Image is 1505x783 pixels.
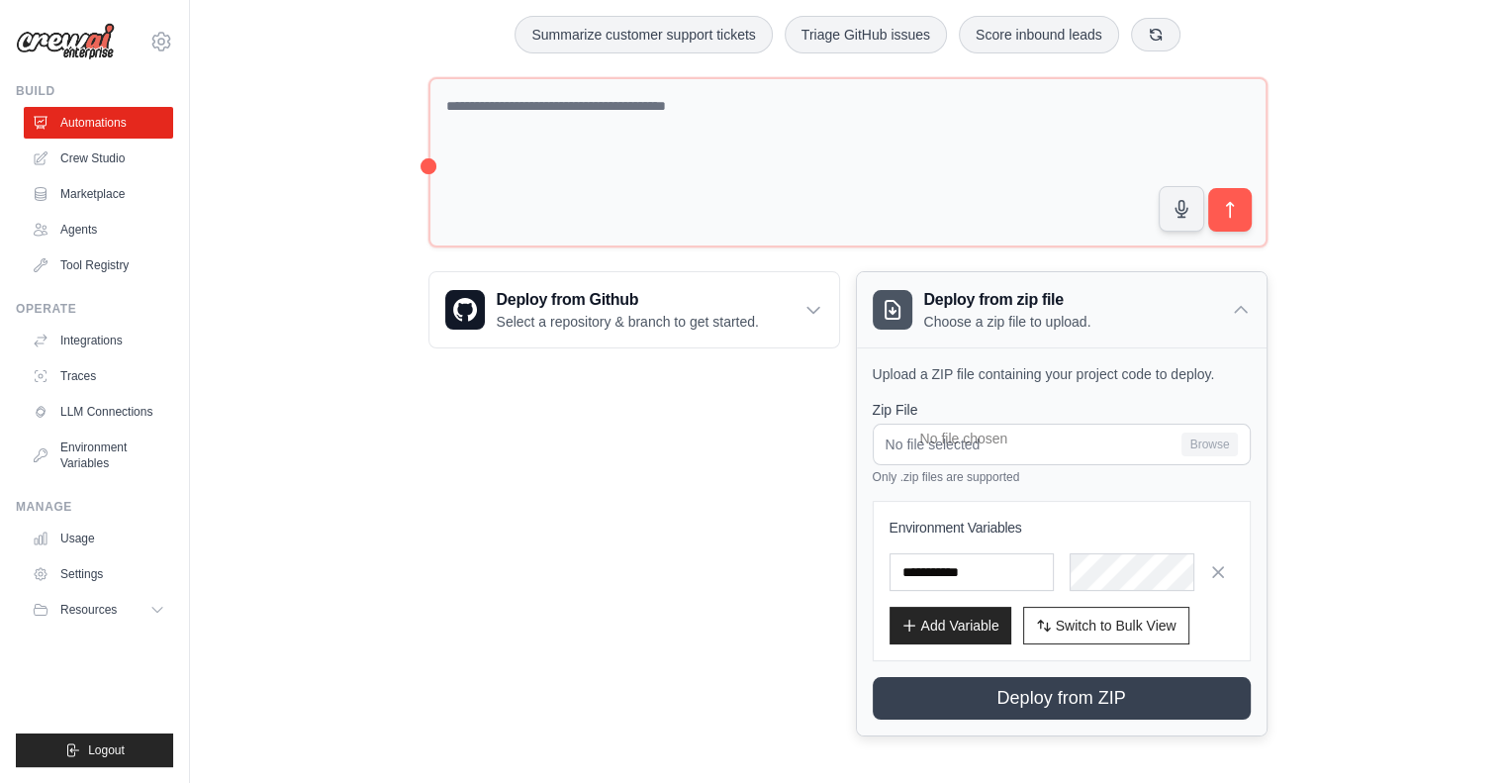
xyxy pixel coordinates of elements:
span: Resources [60,602,117,618]
p: Select a repository & branch to get started. [497,312,759,332]
a: Integrations [24,325,173,356]
button: Summarize customer support tickets [515,16,772,53]
a: Marketplace [24,178,173,210]
img: Logo [16,23,115,60]
span: Switch to Bulk View [1056,616,1176,636]
div: Build [16,83,173,99]
button: Triage GitHub issues [785,16,947,53]
p: Only .zip files are supported [873,469,1251,485]
a: Environment Variables [24,432,173,479]
a: Crew Studio [24,143,173,174]
div: Manage [16,499,173,515]
a: Automations [24,107,173,139]
a: Settings [24,558,173,590]
button: Deploy from ZIP [873,677,1251,720]
div: Operate [16,301,173,317]
a: Usage [24,523,173,554]
input: No file selected Browse [873,424,1251,465]
iframe: Chat Widget [1406,688,1505,783]
label: Zip File [873,400,1251,420]
p: Upload a ZIP file containing your project code to deploy. [873,364,1251,384]
button: Add Variable [890,607,1011,644]
h3: Environment Variables [890,518,1234,538]
a: Traces [24,360,173,392]
p: Choose a zip file to upload. [924,312,1091,332]
div: Sohbet Aracı [1406,688,1505,783]
span: Logout [88,742,125,758]
button: Logout [16,734,173,767]
a: Agents [24,214,173,245]
button: Resources [24,594,173,626]
h3: Deploy from zip file [924,288,1091,312]
a: LLM Connections [24,396,173,428]
h3: Deploy from Github [497,288,759,312]
button: Switch to Bulk View [1023,607,1189,644]
a: Tool Registry [24,249,173,281]
button: Score inbound leads [959,16,1119,53]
